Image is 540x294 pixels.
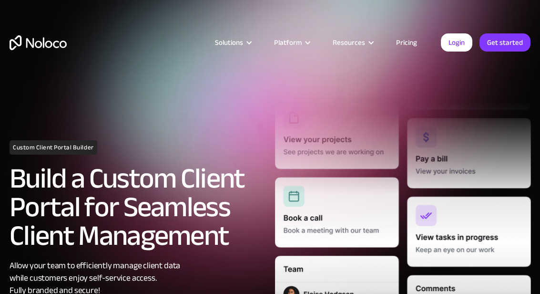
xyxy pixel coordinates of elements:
a: home [10,35,67,50]
div: Solutions [203,36,262,49]
a: Pricing [384,36,429,49]
h1: Custom Client Portal Builder [10,140,97,155]
div: Platform [262,36,321,49]
a: Get started [479,33,530,52]
div: Platform [274,36,302,49]
h2: Build a Custom Client Portal for Seamless Client Management [10,164,265,250]
div: Solutions [215,36,243,49]
div: Resources [333,36,365,49]
div: Resources [321,36,384,49]
a: Login [441,33,472,52]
